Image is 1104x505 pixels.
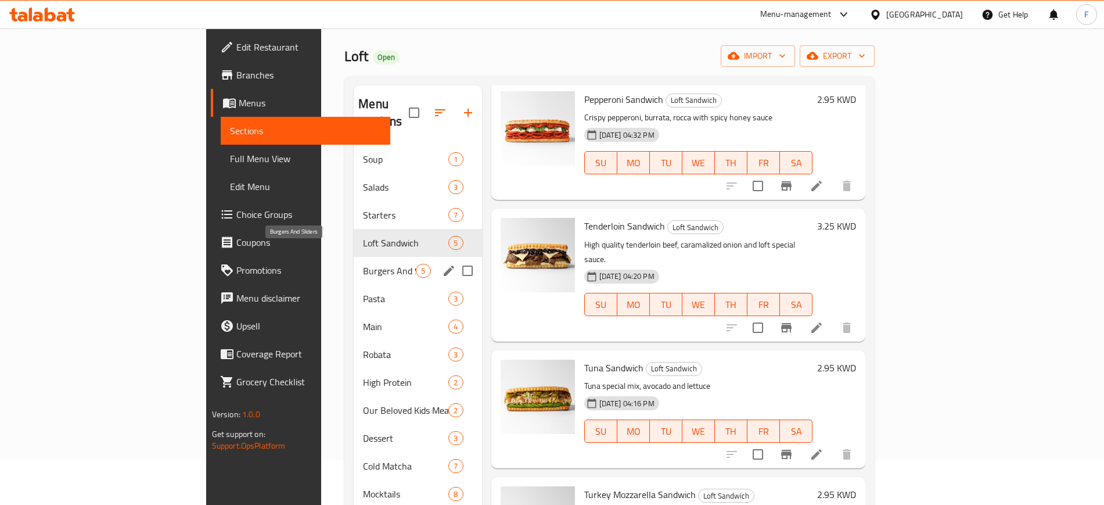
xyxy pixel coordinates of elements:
div: Soup1 [354,145,481,173]
h6: 2.95 KWD [817,360,856,376]
span: SU [589,423,613,440]
img: Tuna Sandwich [501,360,575,434]
button: delete [833,314,861,342]
button: SA [780,293,812,316]
div: Soup [363,152,448,166]
span: FR [752,423,775,440]
button: Branch-specific-item [772,440,800,468]
div: Pasta3 [354,285,481,313]
button: SA [780,151,812,174]
span: Menus [239,96,381,110]
span: Tuna Sandwich [584,359,643,377]
span: Coverage Report [236,347,381,361]
span: MO [622,155,645,171]
div: items [448,375,463,389]
button: delete [833,172,861,200]
span: [DATE] 04:16 PM [595,398,659,409]
button: WE [682,420,715,443]
span: Select to update [746,442,770,467]
span: Select to update [746,174,770,198]
a: Upsell [211,312,390,340]
span: export [809,49,865,63]
a: Full Menu View [221,145,390,173]
a: Support.OpsPlatform [212,438,286,453]
span: [DATE] 04:32 PM [595,130,659,141]
div: items [448,487,463,501]
div: High Protein2 [354,368,481,396]
span: Pasta [363,292,448,306]
button: MO [617,151,650,174]
button: MO [617,420,650,443]
button: TH [715,420,747,443]
div: Main4 [354,313,481,341]
span: MO [622,423,645,440]
a: Grocery Checklist [211,368,390,396]
span: Upsell [236,319,381,333]
span: 3 [449,349,462,360]
a: Coupons [211,228,390,256]
span: Robata [363,348,448,361]
span: SA [785,296,808,313]
button: Add section [454,99,482,127]
div: Salads3 [354,173,481,201]
h6: 3.25 KWD [817,218,856,234]
span: TH [720,423,743,440]
span: [DATE] 04:20 PM [595,271,659,282]
button: delete [833,440,861,468]
img: Tenderloin Sandwich [501,218,575,292]
span: Promotions [236,263,381,277]
span: Cold Matcha [363,459,448,473]
div: Our Beloved Kids Meal2 [354,396,481,424]
button: MO [617,293,650,316]
span: TH [720,296,743,313]
p: Tuna special mix, avocado and lettuce [584,379,813,393]
span: Burgers And Sliders [363,264,416,278]
button: WE [682,293,715,316]
div: Menu-management [760,8,832,22]
span: Select all sections [402,101,426,125]
span: SU [589,155,613,171]
span: Coupons [236,235,381,249]
div: items [448,180,463,194]
span: SA [785,423,808,440]
span: Turkey Mozzarella Sandwich [584,486,696,503]
div: items [448,403,463,417]
span: Branches [236,68,381,82]
button: TH [715,293,747,316]
a: Edit menu item [810,447,823,461]
button: import [721,45,795,67]
button: FR [747,151,780,174]
button: Branch-specific-item [772,314,800,342]
span: WE [687,155,710,171]
span: TU [655,155,678,171]
a: Edit Restaurant [211,33,390,61]
a: Branches [211,61,390,89]
span: Loft Sandwich [363,236,448,250]
span: Grocery Checklist [236,375,381,389]
span: FR [752,155,775,171]
div: Loft Sandwich5 [354,229,481,257]
button: TU [650,151,682,174]
span: Loft Sandwich [646,362,702,375]
div: Loft Sandwich [646,362,702,376]
span: WE [687,296,710,313]
div: items [448,152,463,166]
button: Branch-specific-item [772,172,800,200]
span: 3 [449,433,462,444]
span: 8 [449,489,462,500]
span: 3 [449,182,462,193]
button: WE [682,151,715,174]
span: 2 [449,405,462,416]
span: TU [655,423,678,440]
button: FR [747,420,780,443]
a: Menus [211,89,390,117]
span: TU [655,296,678,313]
span: F [1084,8,1088,21]
button: TH [715,151,747,174]
span: WE [687,423,710,440]
div: Dessert [363,431,448,445]
div: Starters7 [354,201,481,229]
div: Robata3 [354,341,481,368]
div: items [448,348,463,361]
span: SU [589,296,613,313]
